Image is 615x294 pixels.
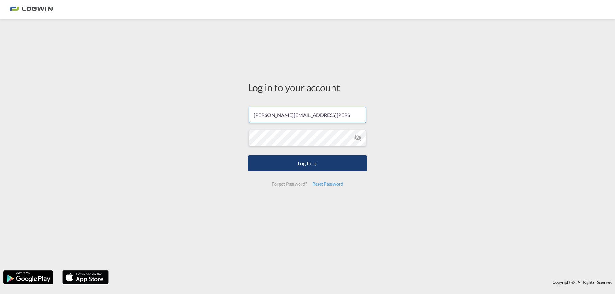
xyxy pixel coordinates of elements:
div: Log in to your account [248,81,367,94]
img: google.png [3,270,53,285]
img: bc73a0e0d8c111efacd525e4c8ad7d32.png [10,3,53,17]
div: Reset Password [310,178,346,190]
img: apple.png [62,270,109,285]
div: Copyright © . All Rights Reserved [112,277,615,288]
input: Enter email/phone number [249,107,366,123]
button: LOGIN [248,155,367,171]
md-icon: icon-eye-off [354,134,362,142]
div: Forgot Password? [269,178,309,190]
